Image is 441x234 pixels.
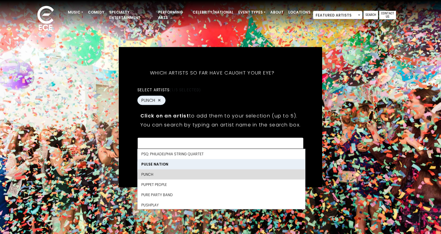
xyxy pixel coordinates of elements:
[313,11,362,19] span: Featured Artists
[138,149,305,159] li: PSQ: PHILADELPHIA STRING QUARTET
[140,121,301,128] p: You can search by typing an artist name in the search box.
[107,7,156,23] a: Specialty Entertainment
[170,87,201,92] span: (1/5 selected)
[65,7,85,17] a: Music
[138,179,305,190] li: Puppet People
[157,98,162,103] button: Remove PUNCH
[138,190,305,200] li: PURE PARTY BAND
[156,7,190,23] a: Performing Arts
[140,112,189,119] strong: Click on an artist
[141,97,155,103] span: PUNCH
[313,11,362,20] span: Featured Artists
[85,7,107,17] a: Comedy
[137,87,201,92] label: Select artists
[140,112,301,119] p: to add them to your selection (up to 5).
[137,62,287,84] h5: Which artists so far have caught your eye?
[138,169,305,179] li: PUNCH
[286,7,313,17] a: Locations
[268,7,286,17] a: About
[379,11,396,19] a: Contact Us
[190,7,236,17] a: Celebrity/National
[236,7,268,17] a: Event Types
[364,11,378,19] a: Search
[31,4,61,33] img: ece_new_logo_whitev2-1.png
[141,141,300,147] textarea: Search
[138,200,305,210] li: PushPlay
[138,159,305,169] li: Pulse Nation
